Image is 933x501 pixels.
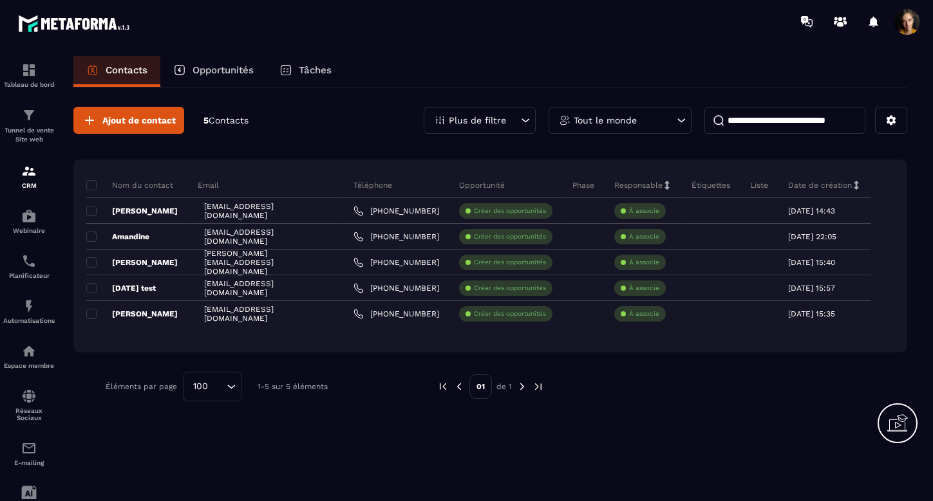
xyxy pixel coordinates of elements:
[3,126,55,144] p: Tunnel de vente Site web
[459,180,505,190] p: Opportunité
[3,98,55,154] a: formationformationTunnel de vente Site web
[474,258,546,267] p: Créer des opportunités
[449,116,506,125] p: Plus de filtre
[212,379,223,394] input: Search for option
[474,309,546,318] p: Créer des opportunités
[474,232,546,241] p: Créer des opportunités
[469,374,492,399] p: 01
[3,199,55,244] a: automationsautomationsWebinaire
[21,208,37,224] img: automations
[788,180,852,190] p: Date de création
[193,64,254,76] p: Opportunités
[353,232,439,242] a: [PHONE_NUMBER]
[21,253,37,269] img: scheduler
[3,431,55,476] a: emailemailE-mailing
[453,381,465,392] img: prev
[629,232,659,241] p: À associe
[788,232,836,241] p: [DATE] 22:05
[21,343,37,359] img: automations
[86,309,178,319] p: [PERSON_NAME]
[353,283,439,293] a: [PHONE_NUMBER]
[353,180,392,190] p: Téléphone
[73,56,160,87] a: Contacts
[86,232,149,242] p: Amandine
[184,372,241,401] div: Search for option
[3,182,55,189] p: CRM
[3,407,55,421] p: Réseaux Sociaux
[353,206,439,216] a: [PHONE_NUMBER]
[267,56,344,87] a: Tâches
[3,227,55,234] p: Webinaire
[189,379,212,394] span: 100
[21,298,37,314] img: automations
[3,379,55,431] a: social-networksocial-networkRéseaux Sociaux
[18,12,134,35] img: logo
[73,107,184,134] button: Ajout de contact
[86,180,173,190] p: Nom du contact
[21,388,37,404] img: social-network
[3,459,55,466] p: E-mailing
[3,362,55,369] p: Espace membre
[3,272,55,279] p: Planificateur
[629,309,659,318] p: À associe
[160,56,267,87] a: Opportunités
[21,62,37,78] img: formation
[353,309,439,319] a: [PHONE_NUMBER]
[750,180,768,190] p: Liste
[21,163,37,179] img: formation
[629,258,659,267] p: À associe
[86,257,178,268] p: [PERSON_NAME]
[3,53,55,98] a: formationformationTableau de bord
[21,441,37,456] img: email
[496,381,512,392] p: de 1
[3,317,55,324] p: Automatisations
[474,284,546,293] p: Créer des opportunités
[788,309,835,318] p: [DATE] 15:35
[788,284,835,293] p: [DATE] 15:57
[203,114,249,127] p: 5
[614,180,663,190] p: Responsable
[3,154,55,199] a: formationformationCRM
[572,180,594,190] p: Phase
[198,180,219,190] p: Email
[629,284,659,293] p: À associe
[788,206,835,215] p: [DATE] 14:43
[3,244,55,289] a: schedulerschedulerPlanificateur
[258,382,328,391] p: 1-5 sur 5 éléments
[629,206,659,215] p: À associe
[209,115,249,125] span: Contacts
[532,381,544,392] img: next
[299,64,332,76] p: Tâches
[86,283,156,293] p: [DATE] test
[574,116,637,125] p: Tout le monde
[21,107,37,123] img: formation
[106,382,177,391] p: Éléments par page
[3,334,55,379] a: automationsautomationsEspace membre
[3,81,55,88] p: Tableau de bord
[692,180,730,190] p: Étiquettes
[437,381,449,392] img: prev
[106,64,147,76] p: Contacts
[102,114,176,127] span: Ajout de contact
[474,206,546,215] p: Créer des opportunités
[788,258,835,267] p: [DATE] 15:40
[353,257,439,268] a: [PHONE_NUMBER]
[86,206,178,216] p: [PERSON_NAME]
[516,381,528,392] img: next
[3,289,55,334] a: automationsautomationsAutomatisations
